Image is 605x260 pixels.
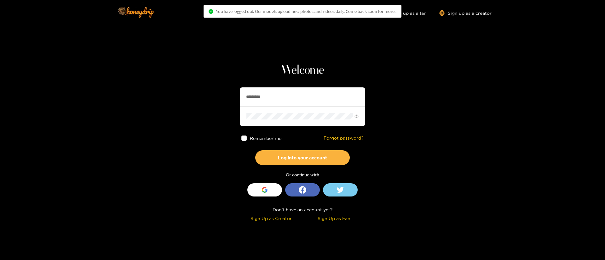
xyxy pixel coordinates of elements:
div: Or continue with [240,171,365,179]
span: eye-invisible [354,114,359,118]
span: Remember me [250,136,281,141]
a: Forgot password? [324,136,364,141]
a: Sign up as a fan [383,10,427,16]
a: Sign up as a creator [439,10,492,16]
span: check-circle [209,9,213,14]
h1: Welcome [240,63,365,78]
div: Don't have an account yet? [240,206,365,213]
button: Log into your account [255,150,350,165]
div: Sign Up as Creator [241,215,301,222]
div: Sign Up as Fan [304,215,364,222]
span: You have logged out. Our models upload new photos and videos daily. Come back soon for more.. [216,9,396,14]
